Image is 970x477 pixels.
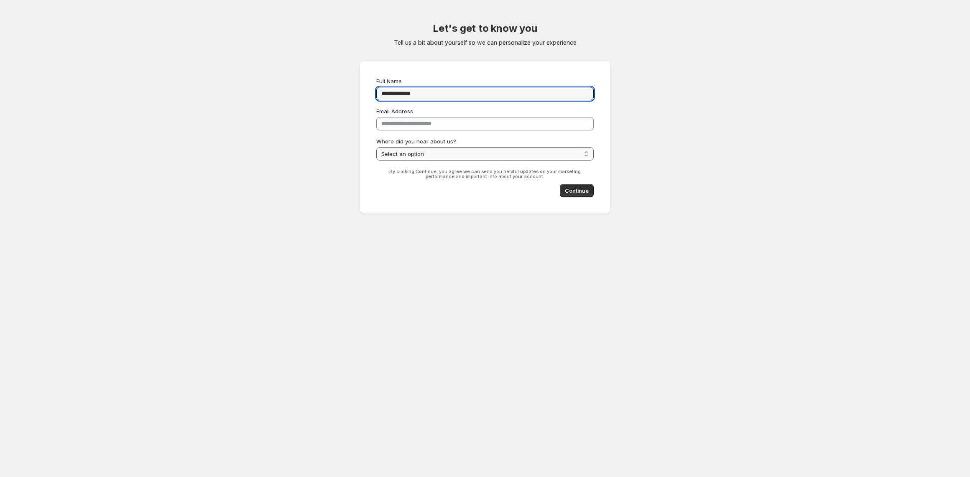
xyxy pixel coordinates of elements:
span: Where did you hear about us? [376,138,456,145]
h2: Let's get to know you [433,22,537,35]
span: Continue [565,186,589,195]
p: Tell us a bit about yourself so we can personalize your experience [394,38,577,47]
button: Continue [560,184,594,197]
span: Email Address [376,108,413,115]
p: By clicking Continue, you agree we can send you helpful updates on your marketing performance and... [376,169,594,179]
span: Full Name [376,78,402,84]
